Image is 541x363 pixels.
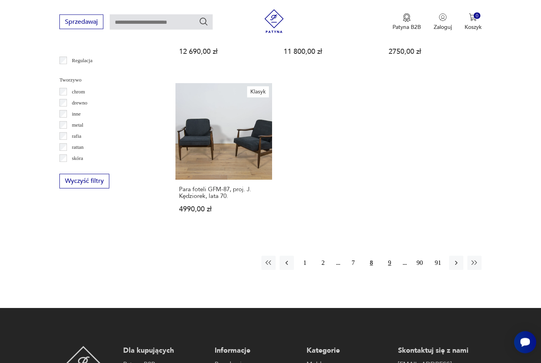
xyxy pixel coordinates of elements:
[72,121,84,130] p: metal
[72,57,93,65] p: Regulacja
[123,346,207,356] p: Dla kupujących
[434,23,452,31] p: Zaloguj
[199,17,208,27] button: Szukaj
[59,76,156,85] p: Tworzywo
[383,256,397,270] button: 9
[398,346,482,356] p: Skontaktuj się z nami
[179,49,269,55] p: 12 690,00 zł
[72,143,84,152] p: rattan
[215,346,298,356] p: Informacje
[439,13,447,21] img: Ikonka użytkownika
[316,256,330,270] button: 2
[72,99,88,108] p: drewno
[413,256,427,270] button: 90
[465,13,482,31] button: 0Koszyk
[179,206,269,213] p: 4990,00 zł
[298,256,312,270] button: 1
[403,13,411,22] img: Ikona medalu
[72,88,85,97] p: chrom
[307,346,390,356] p: Kategorie
[465,23,482,31] p: Koszyk
[364,256,379,270] button: 8
[434,13,452,31] button: Zaloguj
[59,15,103,29] button: Sprzedawaj
[392,13,421,31] button: Patyna B2B
[284,49,373,55] p: 11 800,00 zł
[59,20,103,25] a: Sprzedawaj
[179,186,269,200] h3: Para foteli GFM-87, proj. J. Kędziorek, lata 70.
[72,132,82,141] p: rafia
[469,13,477,21] img: Ikona koszyka
[175,84,272,228] a: KlasykPara foteli GFM-87, proj. J. Kędziorek, lata 70.Para foteli GFM-87, proj. J. Kędziorek, lat...
[346,256,360,270] button: 7
[72,110,81,119] p: inne
[392,23,421,31] p: Patyna B2B
[72,154,83,163] p: skóra
[389,49,478,55] p: 2750,00 zł
[262,10,286,33] img: Patyna - sklep z meblami i dekoracjami vintage
[59,174,109,189] button: Wyczyść filtry
[474,13,480,19] div: 0
[392,13,421,31] a: Ikona medaluPatyna B2B
[514,331,536,353] iframe: Smartsupp widget button
[72,165,87,174] p: tkanina
[431,256,445,270] button: 91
